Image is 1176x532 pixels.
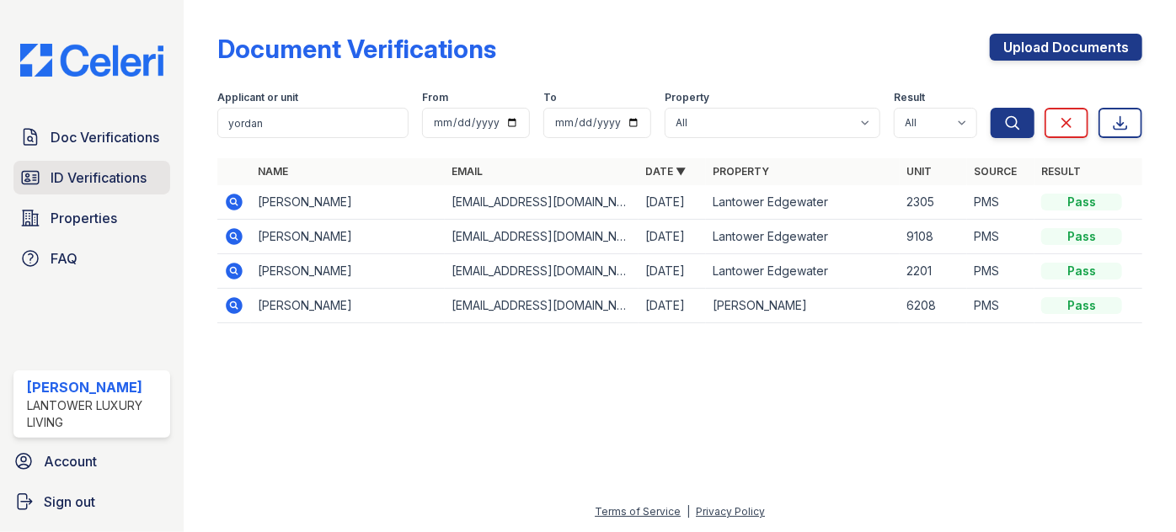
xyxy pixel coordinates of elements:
[51,168,147,188] span: ID Verifications
[967,289,1034,323] td: PMS
[51,127,159,147] span: Doc Verifications
[422,91,448,104] label: From
[7,485,177,519] a: Sign out
[1041,194,1122,210] div: Pass
[251,185,445,220] td: [PERSON_NAME]
[990,34,1142,61] a: Upload Documents
[706,185,900,220] td: Lantower Edgewater
[706,289,900,323] td: [PERSON_NAME]
[7,444,177,478] a: Account
[900,289,967,323] td: 6208
[706,254,900,289] td: Lantower Edgewater
[967,220,1034,254] td: PMS
[27,397,163,431] div: Lantower Luxury Living
[1041,263,1122,279] div: Pass
[251,254,445,289] td: [PERSON_NAME]
[13,242,170,275] a: FAQ
[251,220,445,254] td: [PERSON_NAME]
[900,254,967,289] td: 2201
[258,165,288,178] a: Name
[639,220,706,254] td: [DATE]
[445,185,639,220] td: [EMAIL_ADDRESS][DOMAIN_NAME]
[1041,297,1122,314] div: Pass
[44,451,97,471] span: Account
[894,91,925,104] label: Result
[665,91,709,104] label: Property
[974,165,1017,178] a: Source
[13,201,170,235] a: Properties
[445,289,639,323] td: [EMAIL_ADDRESS][DOMAIN_NAME]
[445,220,639,254] td: [EMAIL_ADDRESS][DOMAIN_NAME]
[639,185,706,220] td: [DATE]
[13,120,170,154] a: Doc Verifications
[51,248,78,269] span: FAQ
[51,208,117,228] span: Properties
[713,165,769,178] a: Property
[27,377,163,397] div: [PERSON_NAME]
[645,165,686,178] a: Date ▼
[900,185,967,220] td: 2305
[1041,165,1081,178] a: Result
[967,185,1034,220] td: PMS
[7,44,177,76] img: CE_Logo_Blue-a8612792a0a2168367f1c8372b55b34899dd931a85d93a1a3d3e32e68fde9ad4.png
[251,289,445,323] td: [PERSON_NAME]
[445,254,639,289] td: [EMAIL_ADDRESS][DOMAIN_NAME]
[595,505,681,518] a: Terms of Service
[687,505,690,518] div: |
[217,91,298,104] label: Applicant or unit
[696,505,765,518] a: Privacy Policy
[217,34,496,64] div: Document Verifications
[452,165,483,178] a: Email
[13,161,170,194] a: ID Verifications
[706,220,900,254] td: Lantower Edgewater
[1041,228,1122,245] div: Pass
[906,165,932,178] a: Unit
[543,91,557,104] label: To
[900,220,967,254] td: 9108
[217,108,409,138] input: Search by name, email, or unit number
[639,254,706,289] td: [DATE]
[639,289,706,323] td: [DATE]
[44,492,95,512] span: Sign out
[967,254,1034,289] td: PMS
